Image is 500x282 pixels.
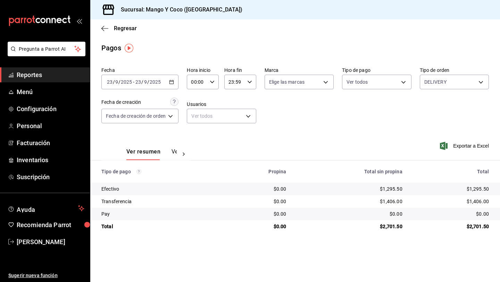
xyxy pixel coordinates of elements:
[414,210,489,217] div: $0.00
[101,99,141,106] div: Fecha de creación
[17,172,84,182] span: Suscripción
[187,68,219,73] label: Hora inicio
[297,198,402,205] div: $1,406.00
[17,87,84,97] span: Menú
[106,113,166,119] span: Fecha de creación de orden
[414,198,489,205] div: $1,406.00
[19,45,75,53] span: Pregunta a Parrot AI
[17,138,84,148] span: Facturación
[147,79,149,85] span: /
[120,79,132,85] input: ----
[229,185,286,192] div: $0.00
[107,79,113,85] input: --
[135,79,141,85] input: --
[115,79,118,85] input: --
[297,223,402,230] div: $2,701.50
[420,68,489,73] label: Tipo de orden
[101,185,218,192] div: Efectivo
[101,169,218,174] div: Tipo de pago
[229,198,286,205] div: $0.00
[187,102,256,107] label: Usuarios
[17,155,84,165] span: Inventarios
[224,68,256,73] label: Hora fin
[347,78,368,85] span: Ver todos
[126,148,160,160] button: Ver resumen
[101,210,218,217] div: Pay
[297,169,402,174] div: Total sin propina
[101,43,121,53] div: Pagos
[269,78,305,85] span: Elige las marcas
[144,79,147,85] input: --
[297,185,402,192] div: $1,295.50
[187,109,256,123] div: Ver todos
[101,198,218,205] div: Transferencia
[17,121,84,131] span: Personal
[17,237,84,247] span: [PERSON_NAME]
[125,44,133,52] img: Tooltip marker
[414,223,489,230] div: $2,701.50
[5,50,85,58] a: Pregunta a Parrot AI
[229,210,286,217] div: $0.00
[8,272,84,279] span: Sugerir nueva función
[76,18,82,24] button: open_drawer_menu
[297,210,402,217] div: $0.00
[149,79,161,85] input: ----
[101,223,218,230] div: Total
[424,78,447,85] span: DELIVERY
[17,220,84,230] span: Recomienda Parrot
[265,68,334,73] label: Marca
[229,223,286,230] div: $0.00
[136,169,141,174] svg: Los pagos realizados con Pay y otras terminales son montos brutos.
[126,148,177,160] div: navigation tabs
[229,169,286,174] div: Propina
[17,204,75,213] span: Ayuda
[118,79,120,85] span: /
[414,169,489,174] div: Total
[342,68,411,73] label: Tipo de pago
[17,70,84,80] span: Reportes
[115,6,243,14] h3: Sucursal: Mango Y Coco ([GEOGRAPHIC_DATA])
[414,185,489,192] div: $1,295.50
[17,104,84,114] span: Configuración
[141,79,143,85] span: /
[114,25,137,32] span: Regresar
[441,142,489,150] button: Exportar a Excel
[101,25,137,32] button: Regresar
[113,79,115,85] span: /
[172,148,198,160] button: Ver pagos
[133,79,134,85] span: -
[101,68,178,73] label: Fecha
[8,42,85,56] button: Pregunta a Parrot AI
